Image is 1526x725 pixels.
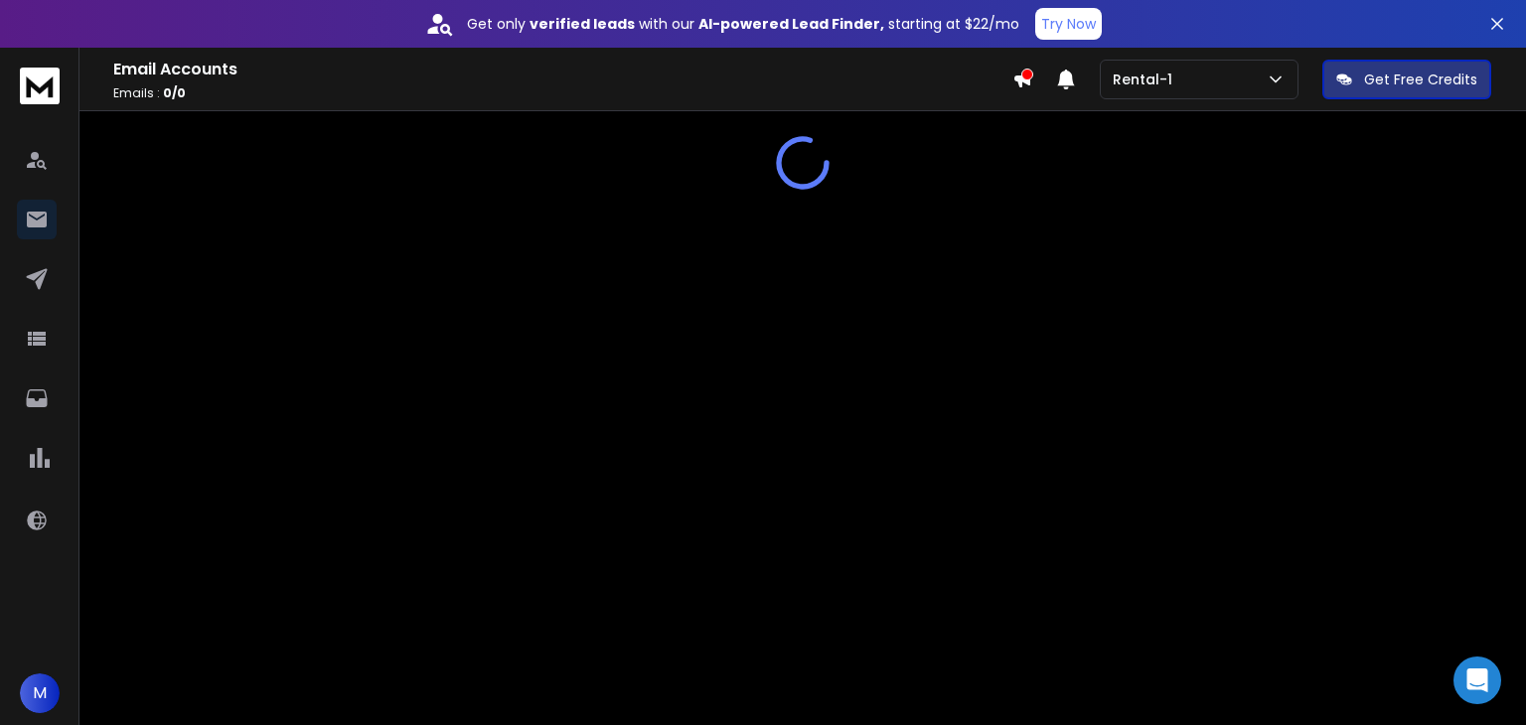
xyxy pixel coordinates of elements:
[1322,60,1491,99] button: Get Free Credits
[113,58,1012,81] h1: Email Accounts
[467,14,1019,34] p: Get only with our starting at $22/mo
[113,85,1012,101] p: Emails :
[530,14,635,34] strong: verified leads
[1364,70,1477,89] p: Get Free Credits
[1041,14,1096,34] p: Try Now
[1113,70,1180,89] p: Rental-1
[20,673,60,713] button: M
[20,68,60,104] img: logo
[1035,8,1102,40] button: Try Now
[163,84,186,101] span: 0 / 0
[698,14,884,34] strong: AI-powered Lead Finder,
[1453,656,1501,704] div: Open Intercom Messenger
